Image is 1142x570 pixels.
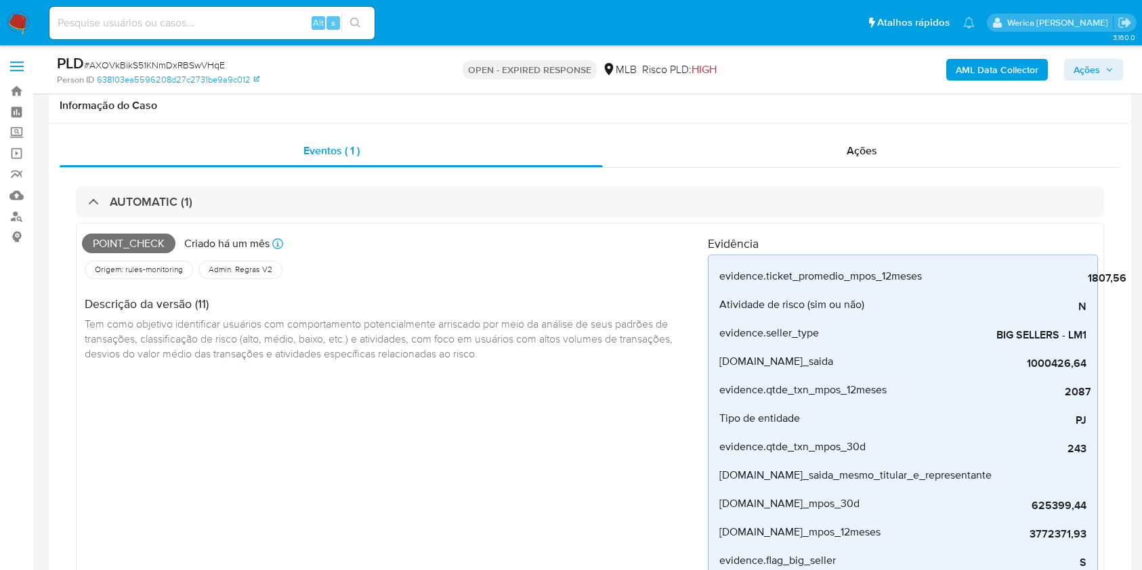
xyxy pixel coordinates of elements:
[1074,59,1100,81] span: Ações
[207,264,274,275] span: Admin. Regras V2
[84,58,225,72] span: # AXOVkBikS51KNmDxRBSwVHqE
[76,186,1104,217] div: AUTOMATIC (1)
[303,143,360,158] span: Eventos ( 1 )
[877,16,950,30] span: Atalhos rápidos
[331,16,335,29] span: s
[1118,16,1132,30] a: Sair
[956,59,1038,81] b: AML Data Collector
[692,62,717,77] span: HIGH
[57,74,94,86] b: Person ID
[93,264,184,275] span: Origem: rules-monitoring
[642,62,717,77] span: Risco PLD:
[847,143,877,158] span: Ações
[110,194,192,209] h3: AUTOMATIC (1)
[85,297,697,311] h4: Descrição da versão (11)
[184,236,270,251] p: Criado há um mês
[97,74,259,86] a: 638103ea5596208d27c2731be9a9c012
[963,17,975,28] a: Notificações
[85,316,675,360] span: Tem como objetivo identificar usuários com comportamento potencialmente arriscado por meio da aná...
[946,59,1048,81] button: AML Data Collector
[313,16,324,29] span: Alt
[341,14,369,32] button: search-icon
[60,99,1120,112] h1: Informação do Caso
[463,60,597,79] p: OPEN - EXPIRED RESPONSE
[602,62,637,77] div: MLB
[49,14,375,32] input: Pesquise usuários ou casos...
[1007,16,1113,29] p: werica.jgaldencio@mercadolivre.com
[57,52,84,74] b: PLD
[82,234,175,254] span: Point_check
[1064,59,1123,81] button: Ações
